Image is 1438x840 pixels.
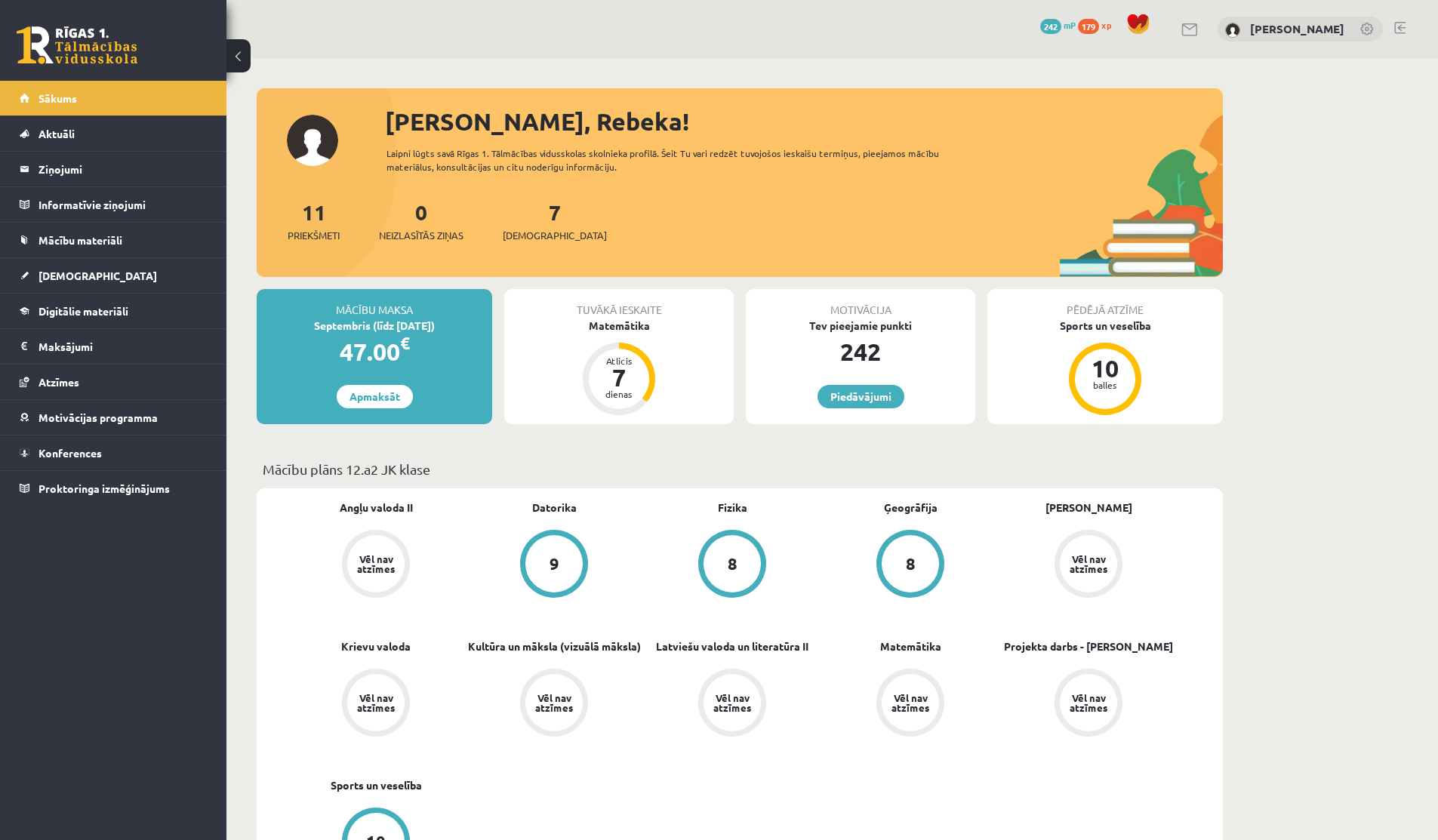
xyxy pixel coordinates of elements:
[987,289,1223,318] div: Pēdējā atzīme
[257,334,492,370] div: 47.00
[20,294,208,328] a: Digitālie materiāli
[17,26,137,64] a: Rīgas 1. Tālmācības vidusskola
[504,289,734,318] div: Tuvākā ieskaite
[379,228,463,243] span: Neizlasītās ziņas
[746,289,975,318] div: Motivācija
[503,198,607,243] a: 7[DEMOGRAPHIC_DATA]
[643,530,821,601] a: 8
[504,318,734,417] a: Matemātika Atlicis 7 dienas
[1004,638,1173,654] a: Projekta darbs - [PERSON_NAME]
[465,669,643,740] a: Vēl nav atzīmes
[718,500,747,515] a: Fizika
[465,530,643,601] a: 9
[503,228,607,243] span: [DEMOGRAPHIC_DATA]
[287,669,465,740] a: Vēl nav atzīmes
[533,693,575,712] div: Vēl nav atzīmes
[1078,19,1099,34] span: 179
[20,81,208,115] a: Sākums
[257,318,492,334] div: Septembris (līdz [DATE])
[1064,19,1076,31] span: mP
[257,289,492,318] div: Mācību maksa
[38,304,128,318] span: Digitālie materiāli
[288,228,340,243] span: Priekšmeti
[1101,19,1111,31] span: xp
[504,318,734,334] div: Matemātika
[20,187,208,222] a: Informatīvie ziņojumi
[999,669,1178,740] a: Vēl nav atzīmes
[880,638,941,654] a: Matemātika
[38,152,208,186] legend: Ziņojumi
[38,482,170,495] span: Proktoringa izmēģinājums
[643,669,821,740] a: Vēl nav atzīmes
[20,471,208,506] a: Proktoringa izmēģinājums
[999,530,1178,601] a: Vēl nav atzīmes
[987,318,1223,417] a: Sports un veselība 10 balles
[20,365,208,399] a: Atzīmes
[337,385,413,408] a: Apmaksāt
[355,554,397,574] div: Vēl nav atzīmes
[20,435,208,470] a: Konferences
[468,638,641,654] a: Kultūra un māksla (vizuālā māksla)
[821,669,999,740] a: Vēl nav atzīmes
[287,530,465,601] a: Vēl nav atzīmes
[596,365,642,389] div: 7
[1045,500,1132,515] a: [PERSON_NAME]
[20,329,208,364] a: Maksājumi
[906,555,916,572] div: 8
[1040,19,1061,34] span: 242
[400,332,410,354] span: €
[38,269,157,282] span: [DEMOGRAPHIC_DATA]
[379,198,463,243] a: 0Neizlasītās ziņas
[746,334,975,370] div: 242
[656,638,808,654] a: Latviešu valoda un literatūra II
[355,693,397,712] div: Vēl nav atzīmes
[884,500,938,515] a: Ģeogrāfija
[987,318,1223,334] div: Sports un veselība
[746,318,975,334] div: Tev pieejamie punkti
[340,500,413,515] a: Angļu valoda II
[331,777,422,793] a: Sports un veselība
[1082,380,1128,389] div: balles
[1250,21,1344,36] a: [PERSON_NAME]
[20,258,208,293] a: [DEMOGRAPHIC_DATA]
[20,116,208,151] a: Aktuāli
[20,152,208,186] a: Ziņojumi
[1078,19,1119,31] a: 179 xp
[385,103,1223,140] div: [PERSON_NAME], Rebeka!
[20,400,208,435] a: Motivācijas programma
[38,91,77,105] span: Sākums
[1082,356,1128,380] div: 10
[1040,19,1076,31] a: 242 mP
[38,187,208,222] legend: Informatīvie ziņojumi
[1067,693,1110,712] div: Vēl nav atzīmes
[263,459,1217,479] p: Mācību plāns 12.a2 JK klase
[596,356,642,365] div: Atlicis
[1225,23,1240,38] img: Rebeka Trofimova
[288,198,340,243] a: 11Priekšmeti
[818,385,904,408] a: Piedāvājumi
[889,693,931,712] div: Vēl nav atzīmes
[821,530,999,601] a: 8
[1067,554,1110,574] div: Vēl nav atzīmes
[38,446,102,460] span: Konferences
[20,223,208,257] a: Mācību materiāli
[532,500,577,515] a: Datorika
[711,693,753,712] div: Vēl nav atzīmes
[550,555,559,572] div: 9
[38,233,122,247] span: Mācību materiāli
[596,389,642,398] div: dienas
[38,375,79,389] span: Atzīmes
[38,127,75,140] span: Aktuāli
[38,411,158,424] span: Motivācijas programma
[38,329,208,364] legend: Maksājumi
[341,638,411,654] a: Krievu valoda
[728,555,737,572] div: 8
[386,146,966,174] div: Laipni lūgts savā Rīgas 1. Tālmācības vidusskolas skolnieka profilā. Šeit Tu vari redzēt tuvojošo...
